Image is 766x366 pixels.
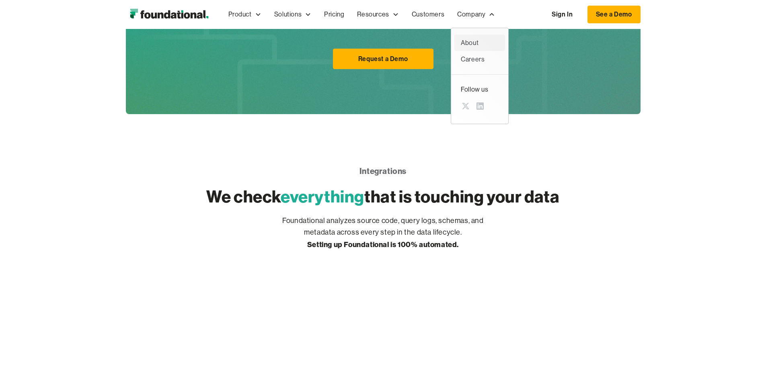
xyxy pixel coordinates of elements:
div: Product [222,1,268,28]
div: Product [228,9,252,20]
iframe: Chat Widget [621,273,766,366]
img: Foundational Logo [126,6,212,22]
a: Sign In [544,6,581,23]
a: Request a Demo [333,49,433,70]
strong: Setting up Foundational is 100% automated. [307,240,459,249]
div: Integrations [206,166,559,177]
nav: Company [451,28,509,124]
a: Customers [405,1,451,28]
a: About [454,35,505,51]
div: Resources [357,9,389,20]
a: Careers [454,51,505,68]
a: Pricing [318,1,351,28]
h2: We check that is touching your data [206,185,559,208]
div: Resources [351,1,405,28]
div: Company [451,1,501,28]
div: Solutions [274,9,302,20]
p: Foundational analyzes source code, query logs, schemas, and metadata across every step in the dat... [270,215,495,251]
a: home [126,6,212,22]
div: About [461,38,499,48]
span: everything [281,186,364,207]
div: Company [457,9,485,20]
a: See a Demo [587,6,641,23]
div: Careers [461,54,499,65]
div: Solutions [268,1,318,28]
div: Follow us [461,84,499,95]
